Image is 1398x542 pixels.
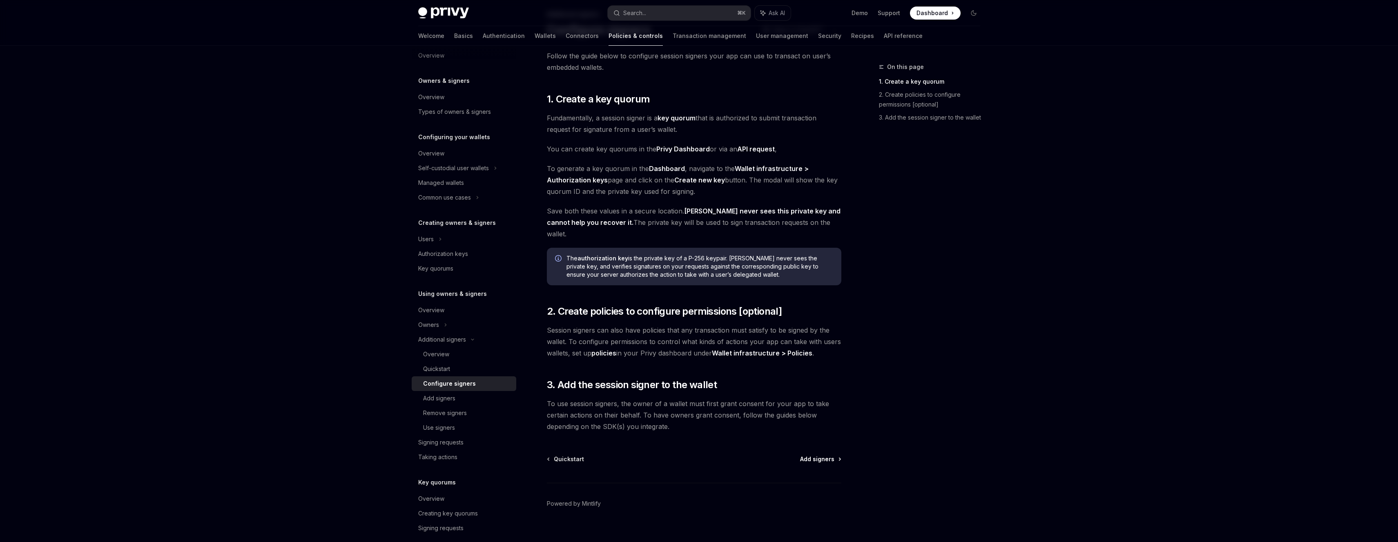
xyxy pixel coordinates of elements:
[547,143,841,155] span: You can create key quorums in the or via an ,
[418,523,464,533] div: Signing requests
[418,438,464,447] div: Signing requests
[608,6,751,20] button: Search...⌘K
[547,205,841,240] span: Save both these values in a secure location. The private key will be used to sign transaction req...
[418,494,444,504] div: Overview
[649,164,685,173] a: Dashboard
[412,90,516,104] a: Overview
[548,455,584,463] a: Quickstart
[412,261,516,276] a: Key quorums
[591,349,616,358] a: policies
[609,26,663,46] a: Policies & controls
[547,305,782,318] span: 2. Create policies to configure permissions [optional]
[418,76,470,86] h5: Owners & signers
[423,408,467,418] div: Remove signers
[418,26,444,46] a: Welcome
[418,264,453,273] div: Key quorums
[418,289,487,299] h5: Using owners & signers
[737,145,775,153] a: API request
[418,178,464,188] div: Managed wallets
[756,26,808,46] a: User management
[737,10,746,16] span: ⌘ K
[910,7,961,20] a: Dashboard
[412,376,516,391] a: Configure signers
[412,146,516,161] a: Overview
[418,92,444,102] div: Overview
[547,163,841,197] span: To generate a key quorum in the , navigate to the page and click on the button. The modal will sh...
[412,104,516,119] a: Types of owners & signers
[412,406,516,420] a: Remove signers
[418,193,471,202] div: Common use cases
[418,7,469,19] img: dark logo
[818,26,841,46] a: Security
[418,452,457,462] div: Taking actions
[852,9,868,17] a: Demo
[800,455,841,463] a: Add signers
[412,247,516,261] a: Authorization keys
[423,349,449,359] div: Overview
[423,364,450,374] div: Quickstart
[418,218,496,228] h5: Creating owners & signers
[412,521,516,535] a: Signing requests
[412,420,516,435] a: Use signers
[547,398,841,432] span: To use session signers, the owner of a wallet must first grant consent for your app to take certa...
[800,455,834,463] span: Add signers
[878,9,900,17] a: Support
[851,26,874,46] a: Recipes
[623,8,646,18] div: Search...
[418,107,491,117] div: Types of owners & signers
[547,378,717,391] span: 3. Add the session signer to the wallet
[418,335,466,344] div: Additional signers
[884,26,923,46] a: API reference
[879,111,987,124] a: 3. Add the session signer to the wallet
[755,6,791,20] button: Ask AI
[454,26,473,46] a: Basics
[423,379,476,389] div: Configure signers
[879,88,987,111] a: 2. Create policies to configure permissions [optional]
[712,349,812,357] strong: Wallet infrastructure > Policies
[577,255,628,262] strong: authorization key
[656,145,710,153] a: Privy Dashboard
[412,362,516,376] a: Quickstart
[879,75,987,88] a: 1. Create a key quorum
[418,149,444,158] div: Overview
[554,455,584,463] span: Quickstart
[412,506,516,521] a: Creating key quorums
[566,254,833,279] span: The is the private key of a P-256 keypair. [PERSON_NAME] never sees the private key, and verifies...
[658,114,696,122] a: key quorum
[547,112,841,135] span: Fundamentally, a session signer is a that is authorized to submit transaction request for signatu...
[418,132,490,142] h5: Configuring your wallets
[412,347,516,362] a: Overview
[887,62,924,72] span: On this page
[566,26,599,46] a: Connectors
[418,163,489,173] div: Self-custodial user wallets
[555,255,563,263] svg: Info
[418,249,468,259] div: Authorization keys
[535,26,556,46] a: Wallets
[412,175,516,190] a: Managed wallets
[412,435,516,450] a: Signing requests
[547,50,841,73] span: Follow the guide below to configure session signers your app can use to transact on user’s embedd...
[483,26,525,46] a: Authentication
[967,7,980,20] button: Toggle dark mode
[423,423,455,433] div: Use signers
[769,9,785,17] span: Ask AI
[418,320,439,330] div: Owners
[418,234,434,244] div: Users
[674,176,725,184] strong: Create new key
[673,26,746,46] a: Transaction management
[412,450,516,464] a: Taking actions
[412,303,516,318] a: Overview
[916,9,948,17] span: Dashboard
[547,324,841,359] span: Session signers can also have policies that any transaction must satisfy to be signed by the wall...
[412,391,516,406] a: Add signers
[547,93,650,106] span: 1. Create a key quorum
[547,207,841,227] strong: [PERSON_NAME] never sees this private key and cannot help you recover it.
[412,491,516,506] a: Overview
[418,305,444,315] div: Overview
[423,393,455,403] div: Add signers
[418,478,456,487] h5: Key quorums
[547,500,601,508] a: Powered by Mintlify
[418,509,478,518] div: Creating key quorums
